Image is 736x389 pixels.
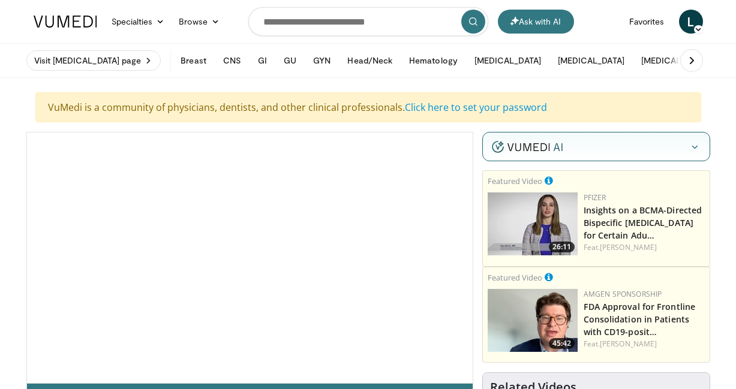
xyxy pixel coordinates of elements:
a: FDA Approval for Frontline Consolidation in Patients with CD19-posit… [584,301,696,337]
a: Specialties [104,10,172,34]
a: Visit [MEDICAL_DATA] page [26,50,161,71]
button: CNS [216,49,248,73]
a: 26:11 [488,192,578,255]
img: 47002229-4e06-4d71-896d-0ff488e1cb94.png.150x105_q85_crop-smart_upscale.jpg [488,192,578,255]
span: 45:42 [549,338,575,349]
div: Feat. [584,242,705,253]
input: Search topics, interventions [248,7,488,36]
button: GI [251,49,274,73]
img: VuMedi Logo [34,16,97,28]
div: Feat. [584,339,705,349]
button: [MEDICAL_DATA] [467,49,548,73]
a: Favorites [622,10,672,34]
a: Insights on a BCMA-Directed Bispecific [MEDICAL_DATA] for Certain Adu… [584,204,702,241]
button: GYN [306,49,338,73]
button: Ask with AI [498,10,574,34]
a: [PERSON_NAME] [600,242,657,252]
a: [PERSON_NAME] [600,339,657,349]
a: Amgen Sponsorship [584,289,662,299]
img: vumedi-ai-logo.v2.svg [492,141,563,153]
button: [MEDICAL_DATA] [634,49,715,73]
a: L [679,10,703,34]
button: Breast [173,49,213,73]
div: VuMedi is a community of physicians, dentists, and other clinical professionals. [35,92,701,122]
video-js: Video Player [27,132,473,384]
small: Featured Video [488,176,542,186]
a: 45:42 [488,289,578,352]
button: [MEDICAL_DATA] [551,49,632,73]
span: 26:11 [549,242,575,252]
a: Pfizer [584,192,606,203]
button: GU [277,49,304,73]
button: Hematology [402,49,465,73]
a: Browse [172,10,227,34]
a: Click here to set your password [405,101,547,114]
img: 0487cae3-be8e-480d-8894-c5ed9a1cba93.png.150x105_q85_crop-smart_upscale.png [488,289,578,352]
button: Head/Neck [340,49,399,73]
small: Featured Video [488,272,542,283]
